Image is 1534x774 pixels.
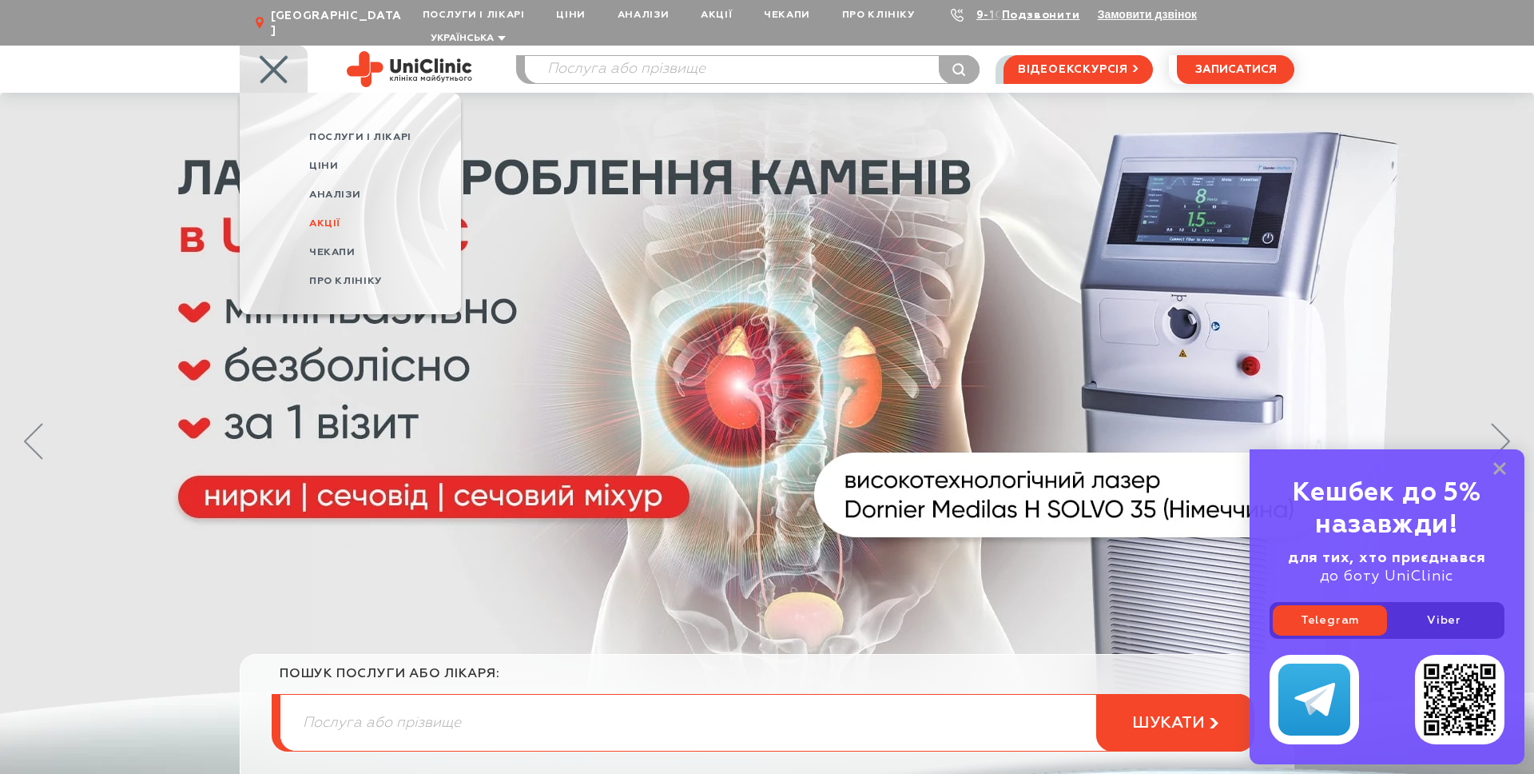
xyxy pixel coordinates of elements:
[1288,551,1486,565] b: для тих, хто приєднався
[1003,55,1153,84] a: відеоекскурсія
[1018,56,1128,83] span: відеоекскурсія
[431,34,494,43] span: Українська
[1195,64,1277,75] span: записатися
[1177,55,1294,84] button: записатися
[427,33,506,45] button: Українська
[309,247,356,257] span: Чекапи
[280,695,1254,751] input: Послуга або прізвище
[1132,713,1205,733] span: шукати
[1002,10,1080,21] a: Подзвонити
[1387,605,1501,636] a: Viber
[309,161,338,171] span: Ціни
[309,152,461,181] a: Ціни
[525,56,979,83] input: Послуга або прізвище
[309,238,461,267] a: Чекапи
[976,10,1011,21] a: 9-103
[309,276,382,286] span: Про клініку
[309,209,461,238] a: Акції
[1270,549,1504,586] div: до боту UniClinic
[271,9,407,38] span: [GEOGRAPHIC_DATA]
[309,181,461,209] a: Аналізи
[1096,694,1254,752] button: шукати
[1273,605,1387,636] a: Telegram
[1270,477,1504,541] div: Кешбек до 5% назавжди!
[309,190,360,200] span: Аналізи
[347,51,472,87] img: Uniclinic
[1098,8,1197,21] button: Замовити дзвінок
[280,666,1254,694] div: пошук послуги або лікаря:
[309,132,411,142] span: Послуги і лікарі
[309,218,340,229] span: Акції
